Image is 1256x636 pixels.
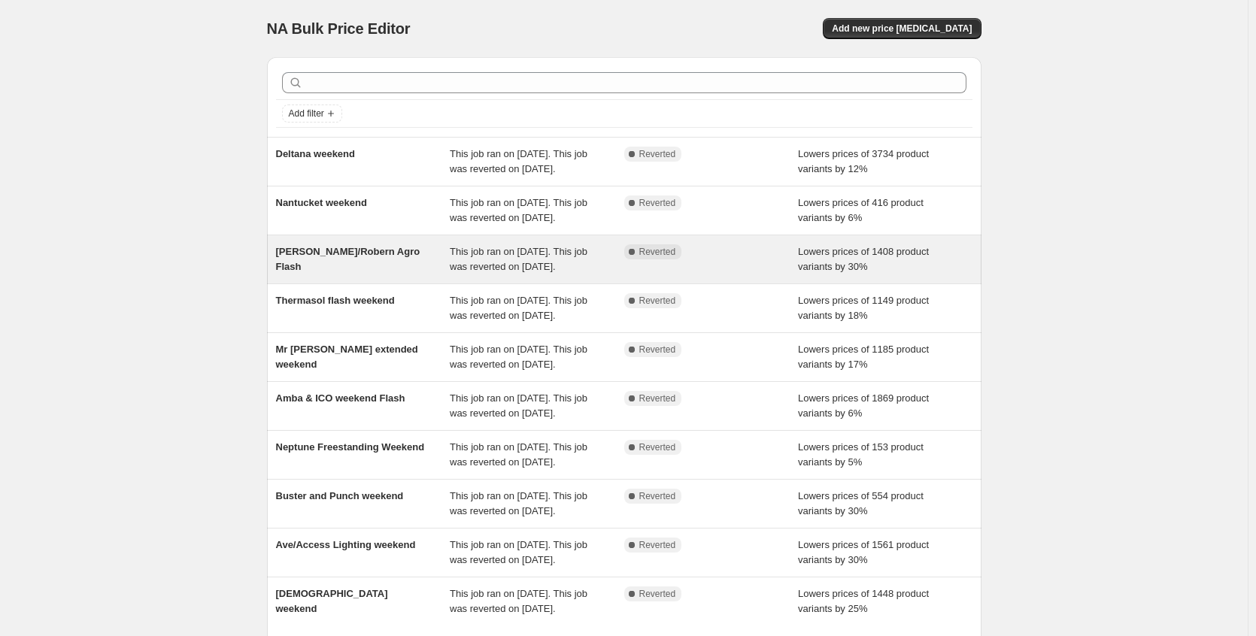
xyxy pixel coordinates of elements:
span: Reverted [639,148,676,160]
span: Reverted [639,539,676,551]
span: Reverted [639,588,676,600]
span: Reverted [639,490,676,502]
span: This job ran on [DATE]. This job was reverted on [DATE]. [450,588,587,614]
span: This job ran on [DATE]. This job was reverted on [DATE]. [450,197,587,223]
span: Add filter [289,108,324,120]
span: Reverted [639,344,676,356]
span: Lowers prices of 1869 product variants by 6% [798,392,929,419]
span: Lowers prices of 1408 product variants by 30% [798,246,929,272]
span: Reverted [639,295,676,307]
span: [DEMOGRAPHIC_DATA] weekend [276,588,388,614]
span: Lowers prices of 1185 product variants by 17% [798,344,929,370]
span: Lowers prices of 153 product variants by 5% [798,441,924,468]
span: Reverted [639,246,676,258]
span: This job ran on [DATE]. This job was reverted on [DATE]. [450,490,587,516]
span: Buster and Punch weekend [276,490,404,501]
span: Nantucket weekend [276,197,367,208]
span: This job ran on [DATE]. This job was reverted on [DATE]. [450,246,587,272]
span: Add new price [MEDICAL_DATA] [832,23,972,35]
span: Lowers prices of 3734 product variants by 12% [798,148,929,174]
span: Lowers prices of 1448 product variants by 25% [798,588,929,614]
span: Ave/Access Lighting weekend [276,539,416,550]
span: This job ran on [DATE]. This job was reverted on [DATE]. [450,148,587,174]
span: This job ran on [DATE]. This job was reverted on [DATE]. [450,295,587,321]
span: Reverted [639,197,676,209]
span: Lowers prices of 1561 product variants by 30% [798,539,929,565]
span: Amba & ICO weekend Flash [276,392,405,404]
span: This job ran on [DATE]. This job was reverted on [DATE]. [450,441,587,468]
span: Lowers prices of 554 product variants by 30% [798,490,924,516]
span: NA Bulk Price Editor [267,20,411,37]
span: Lowers prices of 1149 product variants by 18% [798,295,929,321]
span: Neptune Freestanding Weekend [276,441,425,453]
button: Add filter [282,104,342,123]
span: Deltana weekend [276,148,356,159]
button: Add new price [MEDICAL_DATA] [823,18,981,39]
span: Thermasol flash weekend [276,295,395,306]
span: This job ran on [DATE]. This job was reverted on [DATE]. [450,539,587,565]
span: Lowers prices of 416 product variants by 6% [798,197,924,223]
span: Mr [PERSON_NAME] extended weekend [276,344,418,370]
span: Reverted [639,392,676,404]
span: Reverted [639,441,676,453]
span: This job ran on [DATE]. This job was reverted on [DATE]. [450,392,587,419]
span: This job ran on [DATE]. This job was reverted on [DATE]. [450,344,587,370]
span: [PERSON_NAME]/Robern Agro Flash [276,246,420,272]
